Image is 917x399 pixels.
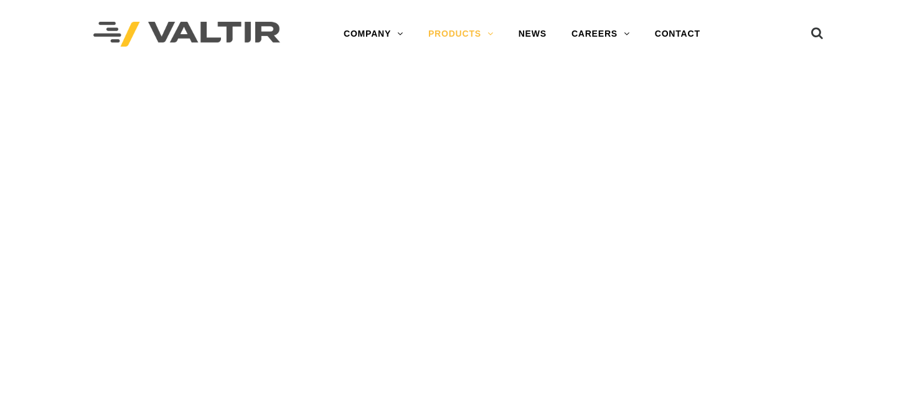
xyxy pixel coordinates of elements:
[559,22,642,47] a: CAREERS
[416,22,506,47] a: PRODUCTS
[642,22,713,47] a: CONTACT
[331,22,416,47] a: COMPANY
[506,22,559,47] a: NEWS
[93,22,280,47] img: Valtir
